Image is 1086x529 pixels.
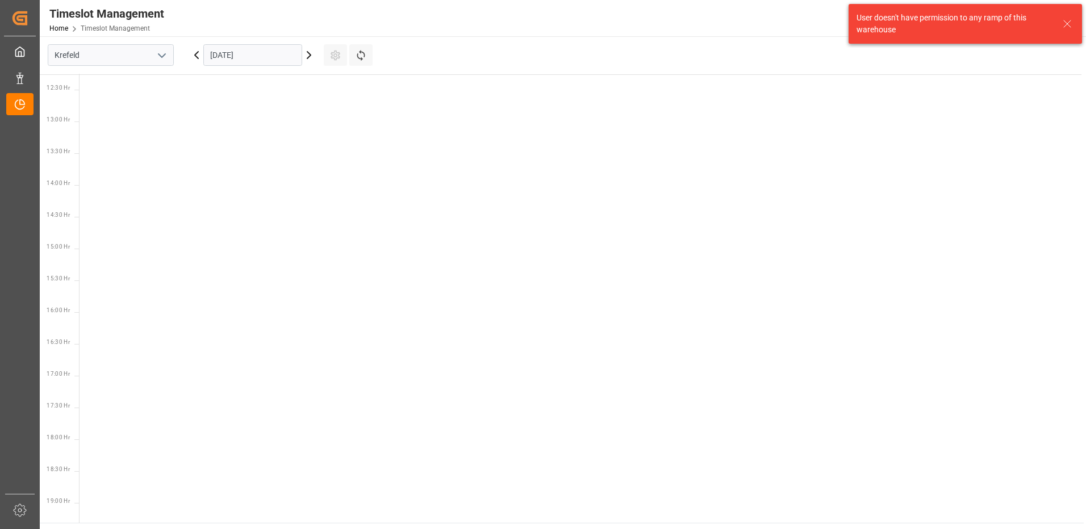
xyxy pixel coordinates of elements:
[47,212,70,218] span: 14:30 Hr
[203,44,302,66] input: DD.MM.YYYY
[47,148,70,154] span: 13:30 Hr
[47,116,70,123] span: 13:00 Hr
[47,402,70,409] span: 17:30 Hr
[47,180,70,186] span: 14:00 Hr
[49,5,164,22] div: Timeslot Management
[47,85,70,91] span: 12:30 Hr
[47,307,70,313] span: 16:00 Hr
[47,371,70,377] span: 17:00 Hr
[47,275,70,282] span: 15:30 Hr
[47,434,70,440] span: 18:00 Hr
[47,498,70,504] span: 19:00 Hr
[857,12,1052,36] div: User doesn't have permission to any ramp of this warehouse
[47,466,70,472] span: 18:30 Hr
[48,44,174,66] input: Type to search/select
[47,339,70,345] span: 16:30 Hr
[153,47,170,64] button: open menu
[49,24,68,32] a: Home
[47,243,70,250] span: 15:00 Hr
